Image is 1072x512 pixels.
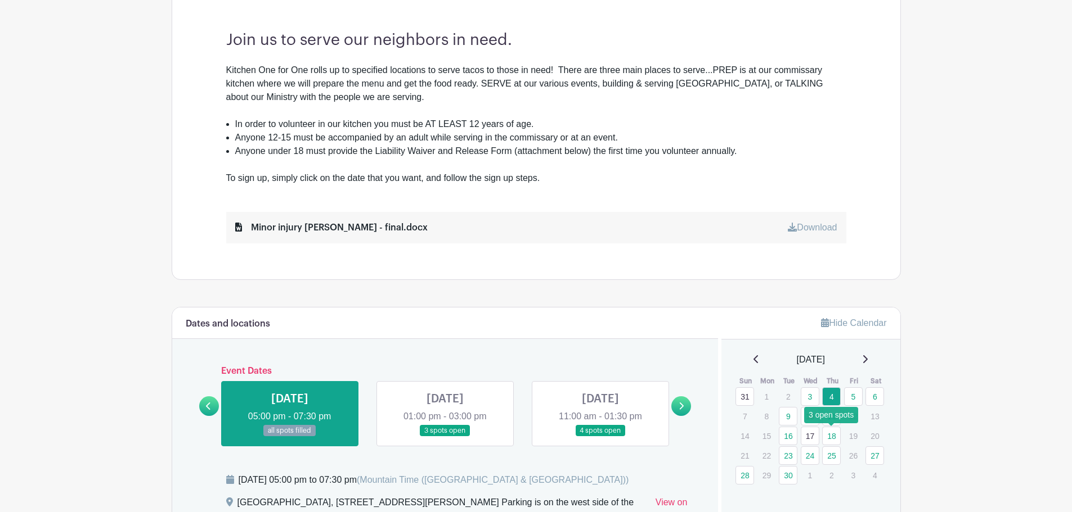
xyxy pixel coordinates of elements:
a: 5 [844,387,863,406]
h3: Join us to serve our neighbors in need. [226,31,846,50]
a: 31 [735,387,754,406]
th: Fri [844,375,865,387]
a: 18 [822,427,841,445]
h6: Event Dates [219,366,672,377]
a: 25 [822,446,841,465]
a: 10 [801,407,819,425]
p: 15 [757,427,776,445]
p: 20 [865,427,884,445]
div: Kitchen One for One rolls up to specified locations to serve tacos to those in need! There are th... [226,64,846,117]
li: In order to volunteer in our kitchen you must be AT LEAST 12 years of age. [235,117,846,131]
p: 8 [757,407,776,425]
a: 17 [801,427,819,445]
th: Wed [800,375,822,387]
p: 4 [865,466,884,484]
a: 16 [779,427,797,445]
span: [DATE] [797,353,825,366]
p: 2 [822,466,841,484]
th: Mon [757,375,779,387]
div: To sign up, simply click on the date that you want, and follow the sign up steps. [226,171,846,185]
div: Minor injury [PERSON_NAME] - final.docx [235,221,428,234]
a: 9 [779,407,797,425]
p: 1 [757,388,776,405]
p: 26 [844,447,863,464]
a: 28 [735,466,754,484]
li: Anyone under 18 must provide the Liability Waiver and Release Form (attachment below) the first t... [235,144,846,158]
p: 13 [865,407,884,425]
p: 7 [735,407,754,425]
th: Thu [822,375,844,387]
th: Sat [865,375,887,387]
div: 3 open spots [804,407,858,423]
a: 24 [801,446,819,465]
a: 30 [779,466,797,484]
p: 19 [844,427,863,445]
p: 2 [779,388,797,405]
a: Download [788,223,837,232]
p: 21 [735,447,754,464]
p: 22 [757,447,776,464]
a: Hide Calendar [821,318,886,328]
span: (Mountain Time ([GEOGRAPHIC_DATA] & [GEOGRAPHIC_DATA])) [357,475,629,484]
a: 23 [779,446,797,465]
div: [DATE] 05:00 pm to 07:30 pm [239,473,629,487]
p: 14 [735,427,754,445]
a: 27 [865,446,884,465]
li: Anyone 12-15 must be accompanied by an adult while serving in the commissary or at an event. [235,131,846,144]
h6: Dates and locations [186,319,270,329]
p: 1 [801,466,819,484]
p: 29 [757,466,776,484]
p: 3 [844,466,863,484]
th: Sun [735,375,757,387]
a: 4 [822,387,841,406]
th: Tue [778,375,800,387]
a: 6 [865,387,884,406]
a: 3 [801,387,819,406]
